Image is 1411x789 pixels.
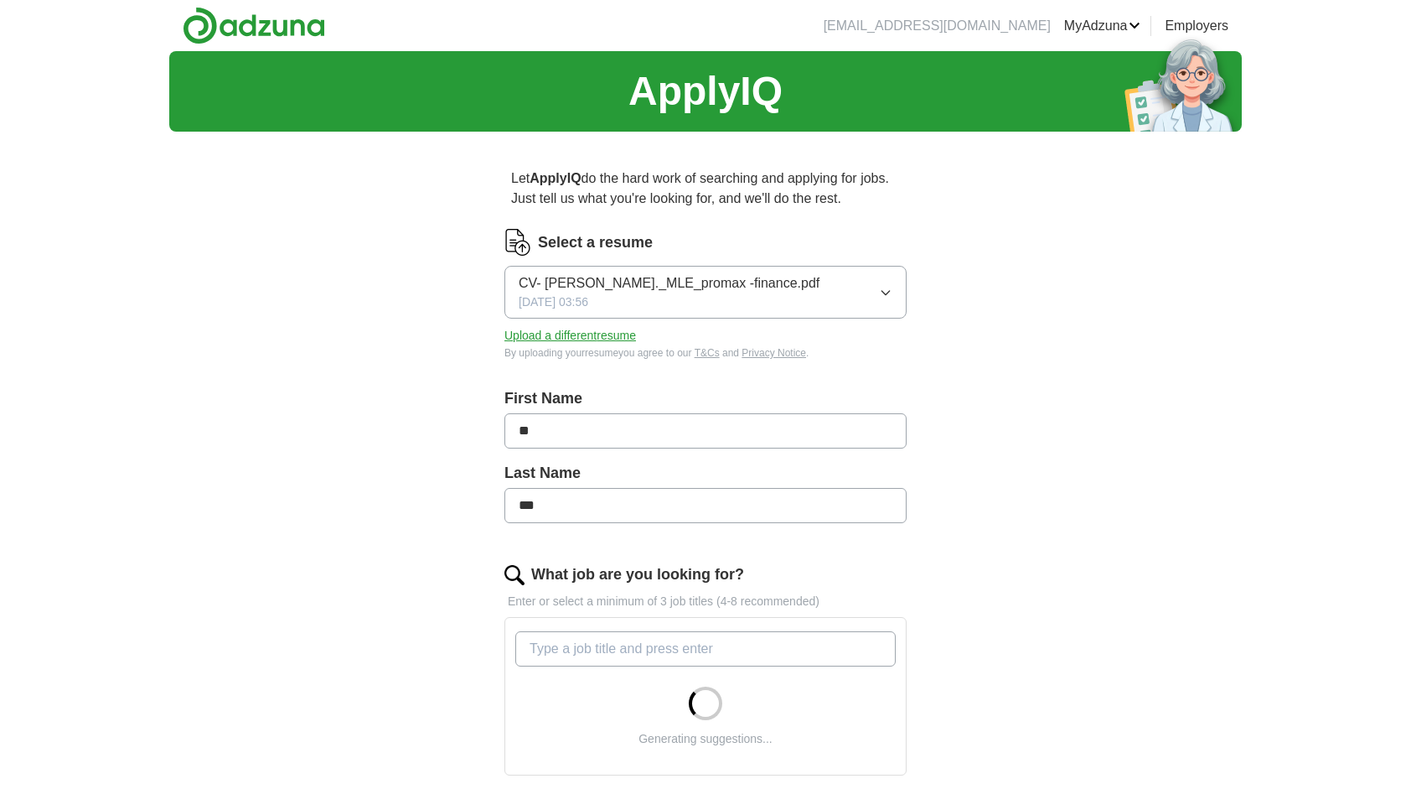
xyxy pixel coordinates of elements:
[519,273,819,293] span: CV- [PERSON_NAME]._MLE_promax -finance.pdf
[504,387,907,410] label: First Name
[504,345,907,361] div: By uploading your resume you agree to our and .
[504,266,907,319] button: CV- [PERSON_NAME]._MLE_promax -finance.pdf[DATE] 03:56
[515,631,896,667] input: Type a job title and press enter
[531,563,744,586] label: What job are you looking for?
[504,462,907,485] label: Last Name
[742,347,806,359] a: Privacy Notice
[1165,16,1228,36] a: Employers
[504,565,525,585] img: search.png
[1064,16,1141,36] a: MyAdzuna
[538,231,653,254] label: Select a resume
[504,593,907,610] p: Enter or select a minimum of 3 job titles (4-8 recommended)
[638,730,773,748] div: Generating suggestions...
[519,293,588,311] span: [DATE] 03:56
[504,327,636,345] button: Upload a differentresume
[504,162,907,215] p: Let do the hard work of searching and applying for jobs. Just tell us what you're looking for, an...
[824,16,1051,36] li: [EMAIL_ADDRESS][DOMAIN_NAME]
[628,61,783,122] h1: ApplyIQ
[504,229,531,256] img: CV Icon
[695,347,720,359] a: T&Cs
[183,7,325,44] img: Adzuna logo
[530,171,581,185] strong: ApplyIQ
